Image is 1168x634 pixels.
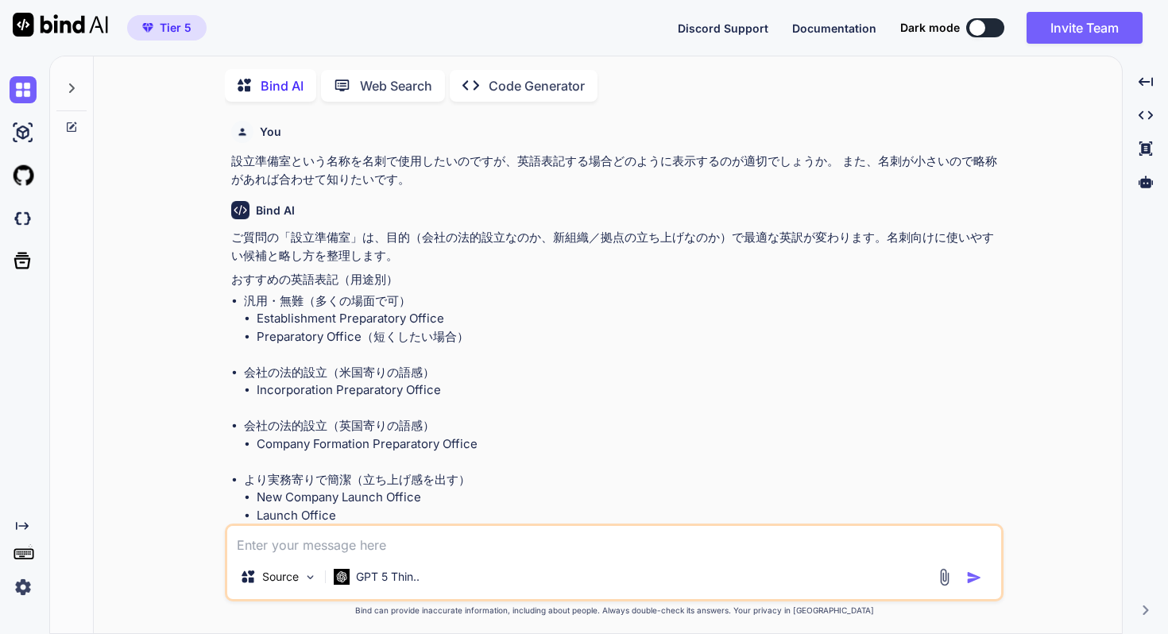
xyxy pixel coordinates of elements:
li: 会社の法的設立（米国寄りの語感） [244,364,1000,418]
img: icon [966,570,982,586]
p: おすすめの英語表記（用途別） [231,271,1000,289]
li: 汎用・無難（多くの場面で可） [244,292,1000,364]
li: Preparatory Office（短くしたい場合） [257,328,1000,346]
button: Invite Team [1027,12,1143,44]
h6: You [260,124,281,140]
li: より実務寄りで簡潔（立ち上げ感を出す） [244,471,1000,543]
img: premium [142,23,153,33]
span: Tier 5 [160,20,191,36]
p: Web Search [360,76,432,95]
p: Bind AI [261,76,304,95]
img: GPT 5 Thinking High [334,569,350,584]
li: New Company Launch Office [257,489,1000,507]
button: premiumTier 5 [127,15,207,41]
p: GPT 5 Thin.. [356,569,420,585]
img: settings [10,574,37,601]
img: Bind AI [13,13,108,37]
li: Establishment Preparatory Office [257,310,1000,328]
button: Documentation [792,20,876,37]
p: Bind can provide inaccurate information, including about people. Always double-check its answers.... [225,605,1004,617]
li: Launch Office [257,507,1000,525]
p: Source [262,569,299,585]
button: Discord Support [678,20,768,37]
img: attachment [935,568,953,586]
img: ai-studio [10,119,37,146]
img: chat [10,76,37,103]
span: Dark mode [900,20,960,36]
p: ご質問の「設立準備室」は、目的（会社の法的設立なのか、新組織／拠点の立ち上げなのか）で最適な英訳が変わります。名刺向けに使いやすい候補と略し方を整理します。 [231,229,1000,265]
span: Discord Support [678,21,768,35]
img: Pick Models [304,570,317,584]
h6: Bind AI [256,203,295,218]
p: 設立準備室という名称を名刺で使用したいのですが、英語表記する場合どのように表示するのが適切でしょうか。 また、名刺が小さいので略称があれば合わせて知りたいです。 [231,153,1000,188]
li: 会社の法的設立（英国寄りの語感） [244,417,1000,471]
li: Incorporation Preparatory Office [257,381,1000,400]
img: githubLight [10,162,37,189]
img: darkCloudIdeIcon [10,205,37,232]
li: Company Formation Preparatory Office [257,435,1000,454]
p: Code Generator [489,76,585,95]
span: Documentation [792,21,876,35]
